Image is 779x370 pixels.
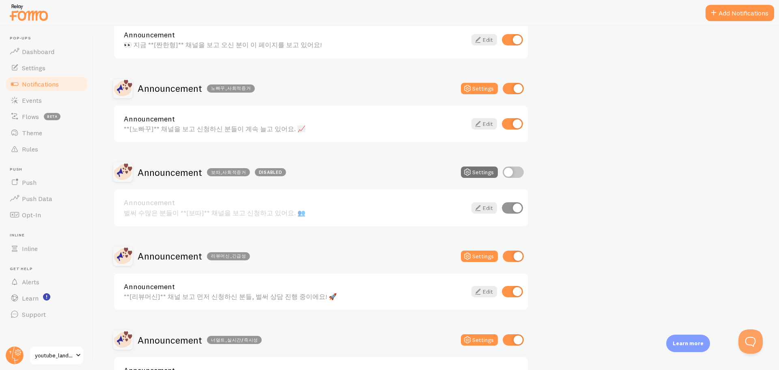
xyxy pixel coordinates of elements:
[5,290,88,306] a: Learn
[461,167,498,178] button: Settings
[113,247,133,266] img: Announcement
[10,167,88,172] span: Push
[461,83,498,94] button: Settings
[44,113,60,120] span: beta
[22,129,42,137] span: Theme
[5,174,88,190] a: Push
[35,351,73,360] span: youtube_landing-b
[5,141,88,157] a: Rules
[124,115,467,123] a: Announcement
[124,293,467,300] div: **[리뷰머신]** 채널 보고 먼저 신청하신 분들, 벌써 상담 진행 중이에요! 🚀
[5,76,88,92] a: Notifications
[22,278,39,286] span: Alerts
[29,346,84,365] a: youtube_landing-b
[22,178,37,186] span: Push
[22,64,45,72] span: Settings
[22,113,39,121] span: Flows
[207,168,250,176] div: 보따_사회적증거
[124,125,467,132] div: **[노빠꾸]** 채널을 보고 신청하신 분들이 계속 늘고 있어요. 📈
[5,92,88,108] a: Events
[5,306,88,322] a: Support
[5,240,88,257] a: Inline
[255,168,286,176] div: Disabled
[113,79,133,98] img: Announcement
[138,250,250,262] h2: Announcement
[22,145,38,153] span: Rules
[471,202,497,214] a: Edit
[124,199,467,206] a: Announcement
[5,43,88,60] a: Dashboard
[22,245,38,253] span: Inline
[124,31,467,39] a: Announcement
[138,166,286,179] h2: Announcement
[124,41,467,48] div: 👀 지금 **[짠한형]** 채널을 보고 오신 분이 이 페이지를 보고 있어요!
[138,82,255,95] h2: Announcement
[10,36,88,41] span: Pop-ups
[22,80,59,88] span: Notifications
[113,162,133,182] img: Announcement
[113,330,133,350] img: Announcement
[471,118,497,130] a: Edit
[666,335,710,352] div: Learn more
[5,108,88,125] a: Flows beta
[22,48,54,56] span: Dashboard
[22,310,46,318] span: Support
[207,252,250,260] div: 리뷰머신_긴급성
[124,283,467,290] a: Announcement
[22,195,52,203] span: Push Data
[471,286,497,297] a: Edit
[461,334,498,346] button: Settings
[673,340,704,347] p: Learn more
[461,251,498,262] button: Settings
[5,60,88,76] a: Settings
[207,84,255,93] div: 노빠꾸_사회적증거
[22,211,41,219] span: Opt-In
[124,209,467,216] div: 벌써 수많은 분들이 **[보따]** 채널을 보고 신청하고 있어요. 👥
[43,293,50,301] svg: <p>Watch New Feature Tutorials!</p>
[10,233,88,238] span: Inline
[5,125,88,141] a: Theme
[22,96,42,104] span: Events
[9,2,49,23] img: fomo-relay-logo-orange.svg
[471,34,497,45] a: Edit
[138,334,262,346] h2: Announcement
[22,294,39,302] span: Learn
[207,336,262,344] div: 너덜트_실시간/즉시성
[738,329,763,354] iframe: Help Scout Beacon - Open
[5,190,88,207] a: Push Data
[5,207,88,223] a: Opt-In
[10,266,88,272] span: Get Help
[5,274,88,290] a: Alerts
